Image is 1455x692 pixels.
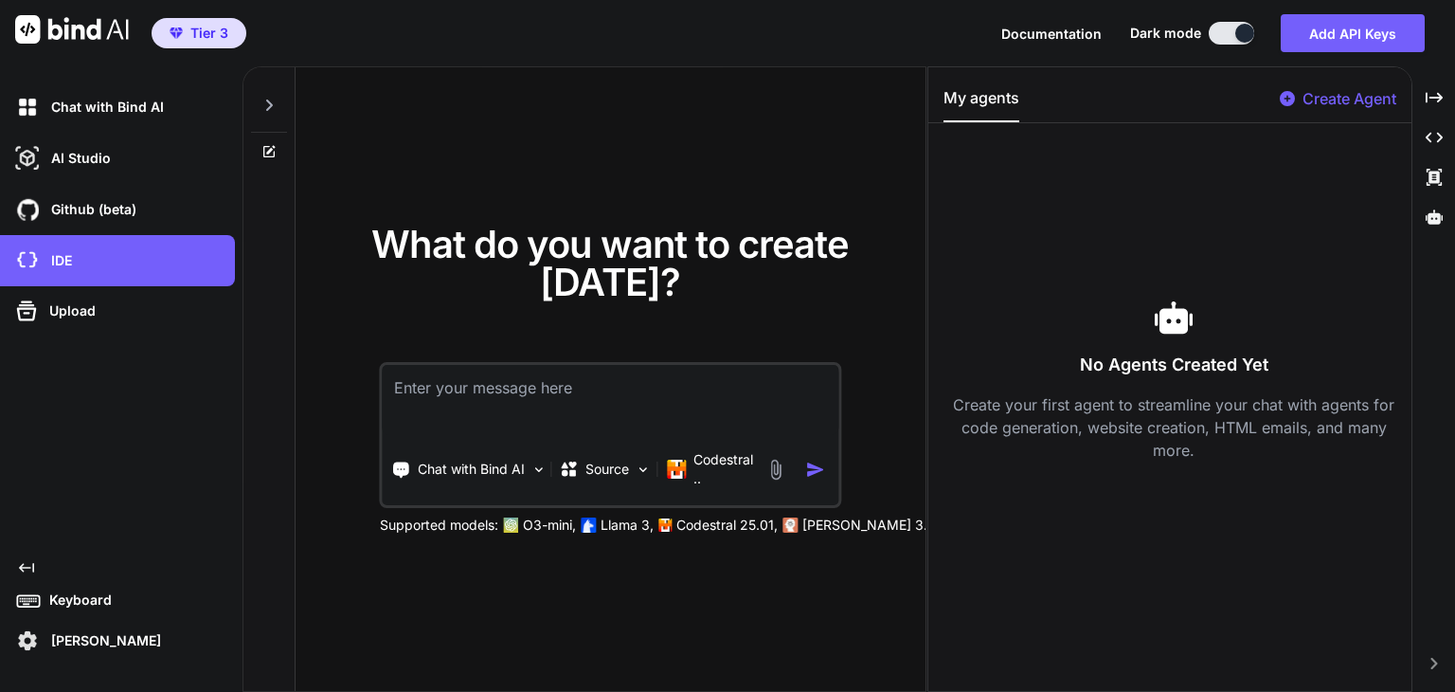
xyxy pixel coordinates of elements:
[11,193,44,226] img: githubDark
[764,459,786,481] img: attachment
[582,518,597,533] img: Llama2
[693,450,757,488] p: Codestral ..
[371,221,849,305] span: What do you want to create [DATE]?
[667,460,686,479] img: Codestral 25.01
[44,251,72,270] p: IDE
[943,352,1404,378] h3: No Agents Created Yet
[676,516,778,535] p: Codestral 25.01,
[42,301,96,320] p: Upload
[418,460,525,479] p: Chat with Bind AI
[190,24,228,43] span: Tier 3
[805,460,825,480] img: icon
[44,149,111,168] p: AI Studio
[659,519,673,532] img: Mistral-AI
[530,462,547,478] img: Pick Tools
[44,631,161,650] p: [PERSON_NAME]
[11,625,44,657] img: settings
[635,462,651,478] img: Pick Models
[44,98,164,117] p: Chat with Bind AI
[523,516,576,535] p: O3-mini,
[802,516,986,535] p: [PERSON_NAME] 3.7 Sonnet,
[42,591,112,610] p: Keyboard
[1001,24,1102,44] button: Documentation
[1130,24,1201,43] span: Dark mode
[11,142,44,174] img: darkAi-studio
[504,518,519,533] img: GPT-4
[943,393,1404,462] p: Create your first agent to streamline your chat with agents for code generation, website creation...
[170,27,183,39] img: premium
[1302,87,1396,110] p: Create Agent
[380,516,498,535] p: Supported models:
[1281,14,1425,52] button: Add API Keys
[601,516,654,535] p: Llama 3,
[1001,26,1102,42] span: Documentation
[44,200,136,219] p: Github (beta)
[15,15,129,44] img: Bind AI
[11,245,44,277] img: cloudideIcon
[783,518,799,533] img: claude
[152,18,246,48] button: premiumTier 3
[585,460,629,479] p: Source
[943,86,1019,122] button: My agents
[11,91,44,123] img: darkChat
